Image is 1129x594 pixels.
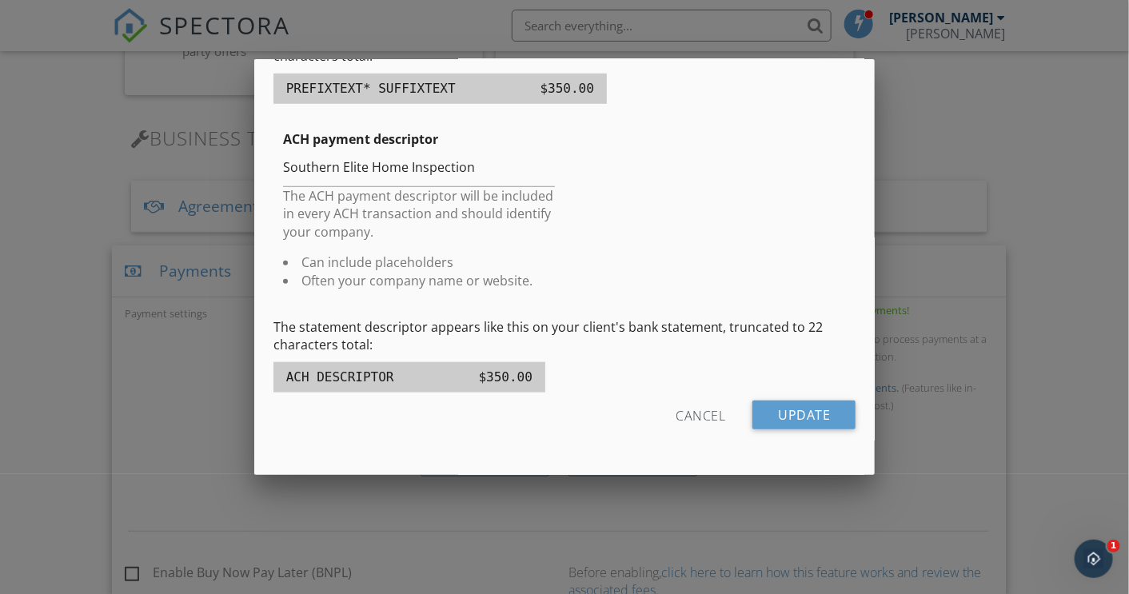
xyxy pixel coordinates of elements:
li: Can include placeholders [283,253,555,271]
p: PREFIXTEXT* SUFFIXTEXT $350.00 [273,74,607,104]
strong: ACH payment descriptor [283,130,438,148]
p: The statement descriptor appears like this on your client's bank statement, truncated to 22 chara... [273,318,856,354]
li: Often your company name or website. [283,272,555,289]
p: ACH DESCRIPTOR $350.00 [273,362,545,393]
iframe: Intercom live chat [1075,540,1113,578]
div: Cancel [676,401,725,429]
p: The ACH payment descriptor will be included in every ACH transaction and should identify your com... [283,187,555,241]
input: Update [752,401,856,429]
span: 1 [1107,540,1120,552]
